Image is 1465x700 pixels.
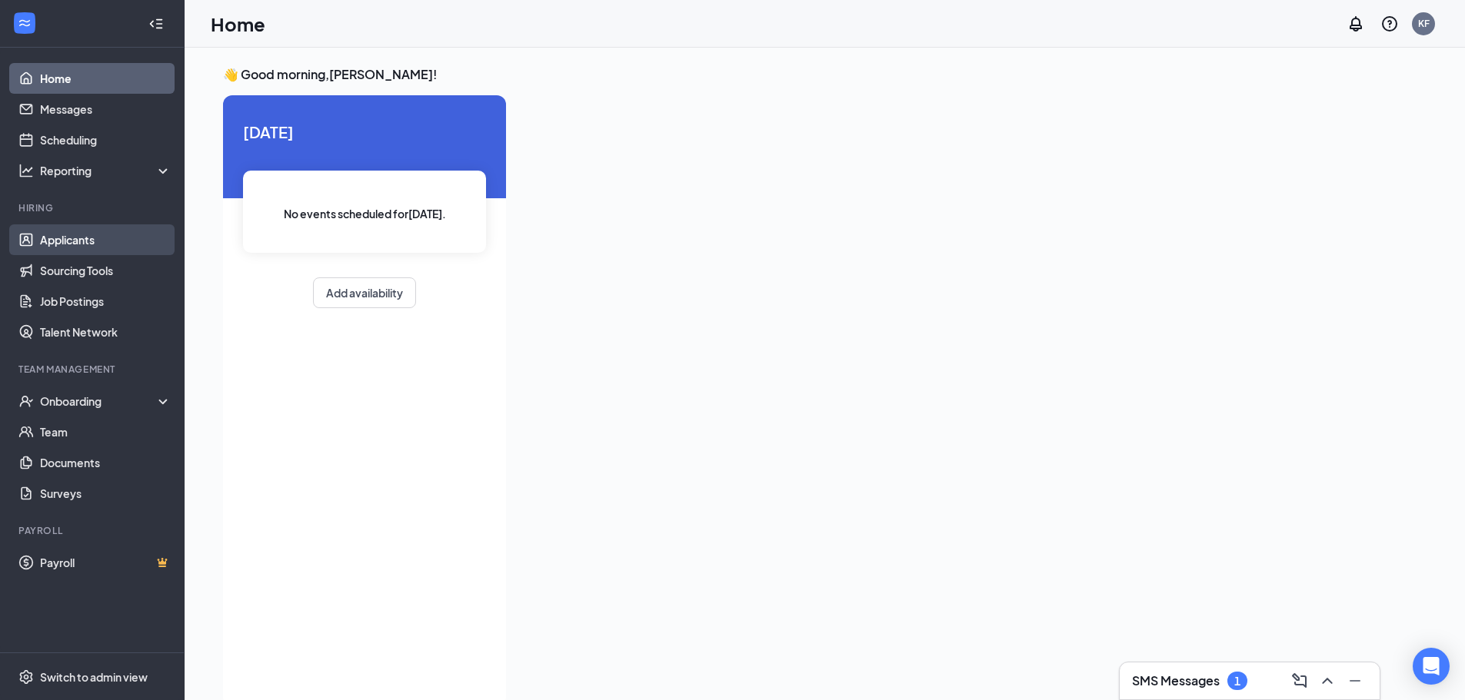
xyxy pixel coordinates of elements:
svg: ChevronUp [1318,672,1337,690]
div: Onboarding [40,393,158,409]
div: Switch to admin view [40,669,148,685]
svg: Collapse [148,16,164,32]
svg: QuestionInfo [1380,15,1399,33]
div: Reporting [40,163,172,178]
div: Hiring [18,201,168,214]
h1: Home [211,11,265,37]
div: KF [1418,17,1430,30]
a: Team [40,416,171,447]
a: Applicants [40,224,171,255]
div: Payroll [18,524,168,537]
button: ChevronUp [1315,668,1340,693]
h3: 👋 Good morning, [PERSON_NAME] ! [223,66,1380,83]
button: ComposeMessage [1287,668,1312,693]
span: [DATE] [243,120,486,144]
svg: Settings [18,669,34,685]
svg: UserCheck [18,393,34,409]
a: PayrollCrown [40,547,171,578]
button: Add availability [313,277,416,308]
h3: SMS Messages [1132,672,1220,689]
a: Home [40,63,171,94]
svg: Analysis [18,163,34,178]
svg: ComposeMessage [1290,672,1309,690]
div: 1 [1234,675,1240,688]
a: Messages [40,94,171,124]
span: No events scheduled for [DATE] . [284,205,446,222]
div: Team Management [18,363,168,376]
svg: WorkstreamLogo [17,15,32,31]
a: Surveys [40,478,171,509]
a: Documents [40,447,171,478]
a: Sourcing Tools [40,255,171,286]
div: Open Intercom Messenger [1413,648,1450,685]
a: Talent Network [40,317,171,347]
svg: Minimize [1346,672,1364,690]
a: Job Postings [40,286,171,317]
svg: Notifications [1347,15,1365,33]
a: Scheduling [40,124,171,155]
button: Minimize [1343,668,1367,693]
